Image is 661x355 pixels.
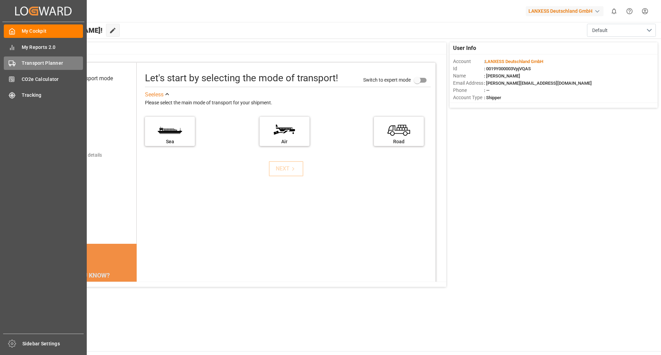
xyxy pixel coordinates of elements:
[4,56,83,70] a: Transport Planner
[485,59,543,64] span: LANXESS Deutschland GmbH
[4,24,83,38] a: My Cockpit
[453,80,484,87] span: Email Address
[4,88,83,102] a: Tracking
[363,77,411,82] span: Switch to expert mode
[22,76,83,83] span: CO2e Calculator
[269,161,303,176] button: NEXT
[145,91,164,99] div: See less
[22,92,83,99] span: Tracking
[453,94,484,101] span: Account Type
[37,268,137,282] div: DID YOU KNOW?
[606,3,622,19] button: show 0 new notifications
[484,95,501,100] span: : Shipper
[276,165,297,173] div: NEXT
[587,24,656,37] button: open menu
[377,138,420,145] div: Road
[453,87,484,94] span: Phone
[484,73,520,79] span: : [PERSON_NAME]
[592,27,608,34] span: Default
[453,44,476,52] span: User Info
[145,71,338,85] div: Let's start by selecting the mode of transport!
[22,44,83,51] span: My Reports 2.0
[526,4,606,18] button: LANXESS Deutschland GmbH
[22,340,84,347] span: Sidebar Settings
[484,59,543,64] span: :
[453,72,484,80] span: Name
[484,66,531,71] span: : 0019Y000003VpjVQAS
[4,40,83,54] a: My Reports 2.0
[526,6,604,16] div: LANXESS Deutschland GmbH
[4,72,83,86] a: CO2e Calculator
[145,99,431,107] div: Please select the main mode of transport for your shipment.
[622,3,637,19] button: Help Center
[263,138,306,145] div: Air
[484,88,490,93] span: : —
[148,138,191,145] div: Sea
[453,65,484,72] span: Id
[29,24,103,37] span: Hello [PERSON_NAME]!
[453,58,484,65] span: Account
[484,81,592,86] span: : [PERSON_NAME][EMAIL_ADDRESS][DOMAIN_NAME]
[22,28,83,35] span: My Cockpit
[22,60,83,67] span: Transport Planner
